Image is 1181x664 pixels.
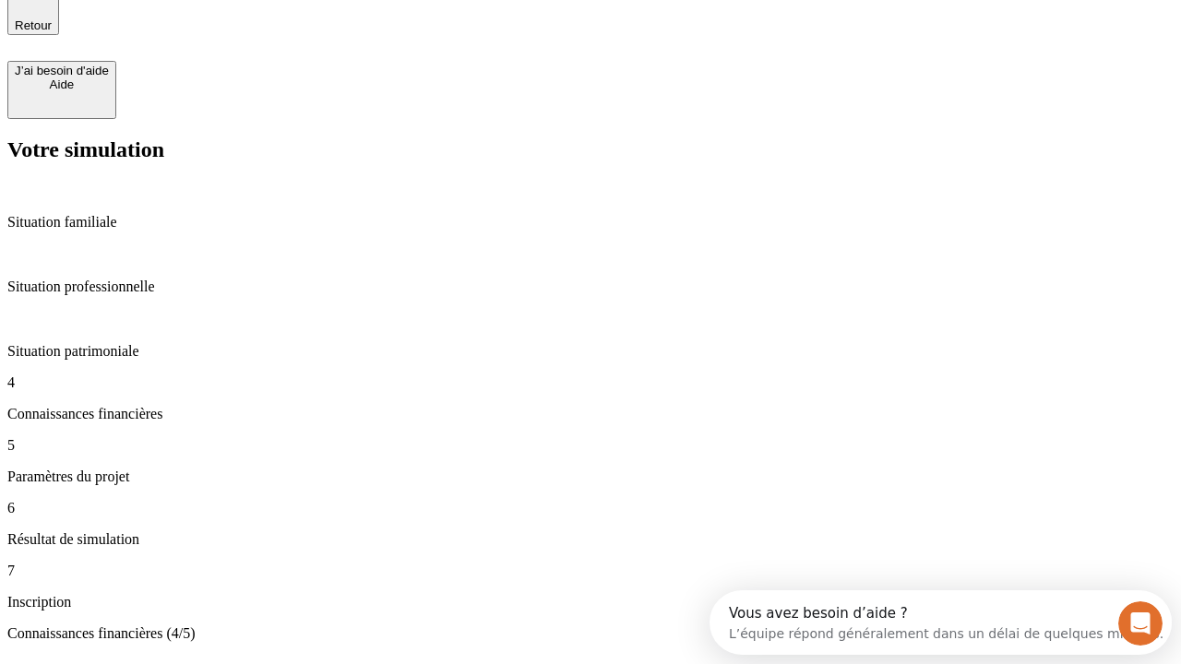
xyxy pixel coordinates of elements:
p: Situation professionnelle [7,279,1174,295]
button: J’ai besoin d'aideAide [7,61,116,119]
p: 6 [7,500,1174,516]
p: Résultat de simulation [7,531,1174,548]
div: Ouvrir le Messenger Intercom [7,7,508,58]
h2: Votre simulation [7,137,1174,162]
p: Connaissances financières [7,406,1174,422]
iframe: Intercom live chat [1118,601,1163,646]
p: 5 [7,437,1174,454]
p: 4 [7,374,1174,391]
p: 7 [7,563,1174,579]
p: Connaissances financières (4/5) [7,625,1174,642]
div: J’ai besoin d'aide [15,64,109,77]
p: Inscription [7,594,1174,611]
p: Paramètres du projet [7,468,1174,485]
div: L’équipe répond généralement dans un délai de quelques minutes. [19,30,454,50]
p: Situation patrimoniale [7,343,1174,360]
span: Retour [15,18,52,32]
p: Situation familiale [7,214,1174,231]
iframe: Intercom live chat discovery launcher [710,590,1172,655]
div: Vous avez besoin d’aide ? [19,16,454,30]
div: Aide [15,77,109,91]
